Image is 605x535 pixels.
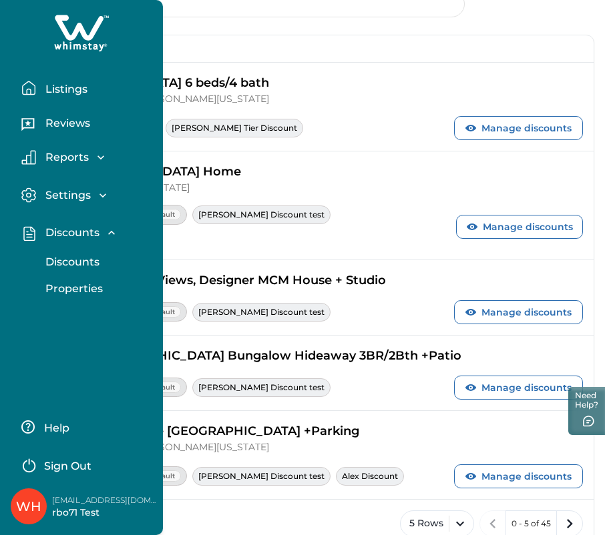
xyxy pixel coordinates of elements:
[41,117,90,130] p: Reviews
[16,490,41,522] div: Whimstay Host
[41,151,89,164] p: Reports
[454,300,583,324] button: Manage discounts
[21,187,152,203] button: Settings
[21,150,152,165] button: Reports
[192,467,331,486] span: [PERSON_NAME] Discount test
[52,494,159,507] p: [EMAIL_ADDRESS][DOMAIN_NAME]
[166,119,303,137] span: [PERSON_NAME] Tier Discount
[43,422,583,440] p: 2/2 Sunny Walkable [GEOGRAPHIC_DATA] +Parking
[454,376,583,400] button: Manage discounts
[454,116,583,140] button: Manage discounts
[192,303,331,322] span: [PERSON_NAME] Discount test
[41,282,103,296] p: Properties
[43,162,583,181] p: 4/3 [GEOGRAPHIC_DATA] Home
[41,255,99,269] p: Discounts
[43,92,583,105] p: [STREET_ADDRESS][PERSON_NAME][US_STATE]
[43,346,583,365] p: Unique [GEOGRAPHIC_DATA] Bungalow Hideaway 3BR/2Bth +Patio
[336,467,404,486] span: Alex Discount
[43,440,583,454] p: [STREET_ADDRESS][PERSON_NAME][US_STATE]
[40,422,69,435] p: Help
[21,249,152,302] div: Discounts
[21,225,152,241] button: Discounts
[31,249,162,276] button: Discounts
[43,73,583,92] p: *[GEOGRAPHIC_DATA] 6 beds/4 bath
[21,112,152,139] button: Reviews
[44,460,91,473] p: Sign Out
[456,215,583,239] button: Manage discounts
[41,226,99,239] p: Discounts
[192,378,331,397] span: [PERSON_NAME] Discount test
[43,181,583,194] p: [STREET_ADDRESS][US_STATE]
[43,271,583,290] p: Panoramic Ocean Views, Designer MCM House + Studio
[31,276,162,302] button: Properties
[41,83,87,96] p: Listings
[21,451,140,478] button: Sign Out
[192,205,331,224] span: [PERSON_NAME] Discount test
[41,189,91,202] p: Settings
[21,75,152,101] button: Listings
[512,517,551,530] p: 0 - 5 of 45
[21,414,140,440] button: Help
[52,506,159,520] p: rbo71 Test
[454,464,583,488] button: Manage discounts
